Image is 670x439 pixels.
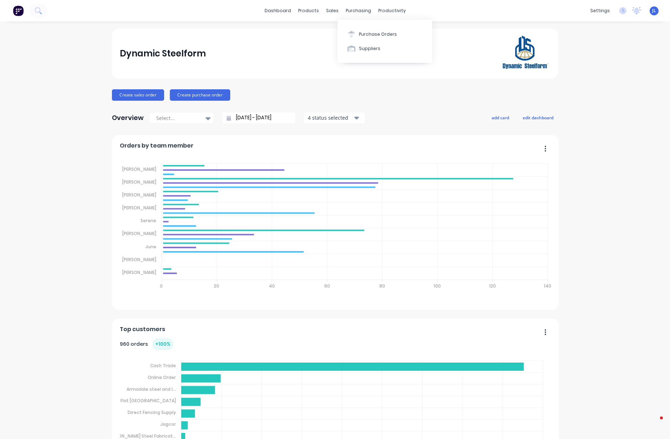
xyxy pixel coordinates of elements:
div: Suppliers [359,45,380,52]
tspan: 0 [160,283,163,289]
button: Create purchase order [170,89,230,101]
tspan: [PERSON_NAME] [122,256,156,263]
img: Factory [13,5,24,16]
div: productivity [375,5,409,16]
div: products [295,5,322,16]
tspan: Jagcor [160,421,176,427]
button: add card [487,113,514,122]
div: 960 orders [120,338,173,350]
button: edit dashboard [518,113,558,122]
tspan: [PERSON_NAME] [122,166,156,172]
tspan: [PERSON_NAME] [122,230,156,236]
tspan: 80 [379,283,385,289]
div: Overview [112,111,144,125]
tspan: Serene [141,218,156,224]
tspan: Direct Fencing Supply [128,409,176,415]
a: dashboard [261,5,295,16]
tspan: 140 [544,283,551,289]
div: + 100 % [152,338,173,350]
tspan: June [145,243,156,249]
span: Top customers [120,325,165,334]
div: sales [322,5,342,16]
span: JL [652,8,656,14]
tspan: Granny Flat [GEOGRAPHIC_DATA] [103,398,176,404]
tspan: Cash Trade [150,363,176,369]
tspan: [PERSON_NAME] [122,179,156,185]
tspan: [PERSON_NAME] Steel Fabricat... [107,433,176,439]
div: purchasing [342,5,375,16]
tspan: 60 [324,283,330,289]
div: 4 status selected [308,114,353,121]
tspan: 40 [269,283,275,289]
button: Create sales order [112,89,164,101]
tspan: Online Order [148,374,176,380]
div: Purchase Orders [359,31,397,38]
tspan: 20 [214,283,219,289]
span: Orders by team member [120,141,193,150]
button: Suppliers [338,41,432,56]
div: settings [587,5,614,16]
div: Dynamic Steelform [120,46,206,61]
tspan: [PERSON_NAME] [122,192,156,198]
button: Purchase Orders [338,27,432,41]
img: Dynamic Steelform [500,29,550,79]
tspan: [PERSON_NAME] [122,269,156,275]
tspan: 100 [434,283,441,289]
tspan: 120 [489,283,496,289]
tspan: [PERSON_NAME] [122,205,156,211]
iframe: Intercom live chat [646,415,663,432]
tspan: Armadale steel and I... [127,386,176,392]
button: 4 status selected [304,113,365,123]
